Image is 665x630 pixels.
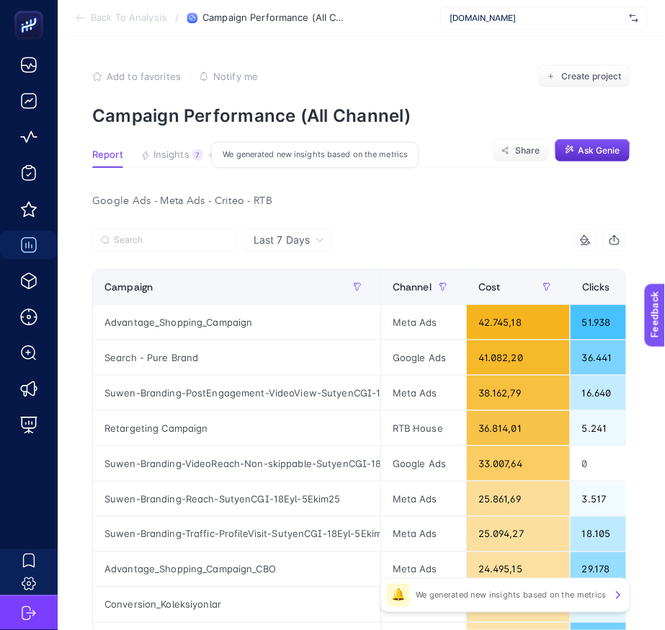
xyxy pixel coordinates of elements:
button: Notify me [199,71,258,82]
span: Notify me [213,71,258,82]
img: svg%3e [630,11,638,25]
span: Campaign Performance (All Channel) [202,12,347,24]
span: / [175,12,179,23]
div: 38.162,79 [467,376,570,410]
span: Last 7 Days [254,233,310,247]
span: Clicks [582,281,610,293]
div: 7 [192,149,203,161]
div: We generated new insights based on the metrics [211,142,419,169]
div: Meta Ads [381,552,466,587]
span: Report [92,149,123,161]
div: Search - Pure Brand [93,340,380,375]
div: Suwen-Branding-Reach-SutyenCGI-18Eyl-5Ekim25 [93,482,380,516]
span: Add to favorites [107,71,181,82]
span: Ask Genie [579,145,620,156]
span: Insights [153,149,189,161]
span: Channel [393,281,432,293]
div: 🔔 [387,584,410,607]
div: Meta Ads [381,376,466,410]
span: Share [515,145,540,156]
div: 25.861,69 [467,482,570,516]
div: 25.094,27 [467,517,570,551]
div: Google Ads [381,340,466,375]
span: Back To Analysis [91,12,166,24]
button: Create project [538,65,630,88]
div: Suwen-Branding-VideoReach-Non-skippable-SutyenCGI-18Eyl-5Ekim25 [93,446,380,481]
div: Google Ads - Meta Ads - Criteo - RTB [81,191,638,211]
p: We generated new insights based on the metrics [416,590,607,601]
div: 36.814,01 [467,411,570,445]
div: Suwen-Branding-PostEngagement-VideoView-SutyenCGI-18Eyl-5Ekim25 [93,376,380,410]
div: Advantage_Shopping_Campaign_CBO [93,552,380,587]
span: Campaign [104,281,153,293]
div: Suwen-Branding-Traffic-ProfileVisit-SutyenCGI-18Eyl-5Ekim25 [93,517,380,551]
div: RTB House [381,411,466,445]
div: Conversion_Koleksiyonlar [93,587,380,622]
div: Retargeting Campaign [93,411,380,445]
input: Search [114,235,228,246]
div: 33.007,64 [467,446,570,481]
div: Google Ads [381,446,466,481]
div: Meta Ads [381,482,466,516]
span: Cost [478,281,501,293]
div: 42.745,18 [467,305,570,340]
div: Meta Ads [381,517,466,551]
button: Add to favorites [92,71,181,82]
button: Share [493,139,549,162]
div: 41.082,20 [467,340,570,375]
span: [DOMAIN_NAME] [450,12,624,24]
span: Create project [561,71,622,82]
button: Ask Genie [555,139,630,162]
div: Meta Ads [381,305,466,340]
div: Advantage_Shopping_Campaign [93,305,380,340]
p: Campaign Performance (All Channel) [92,105,630,126]
span: Feedback [9,4,55,16]
div: 24.495,15 [467,552,570,587]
